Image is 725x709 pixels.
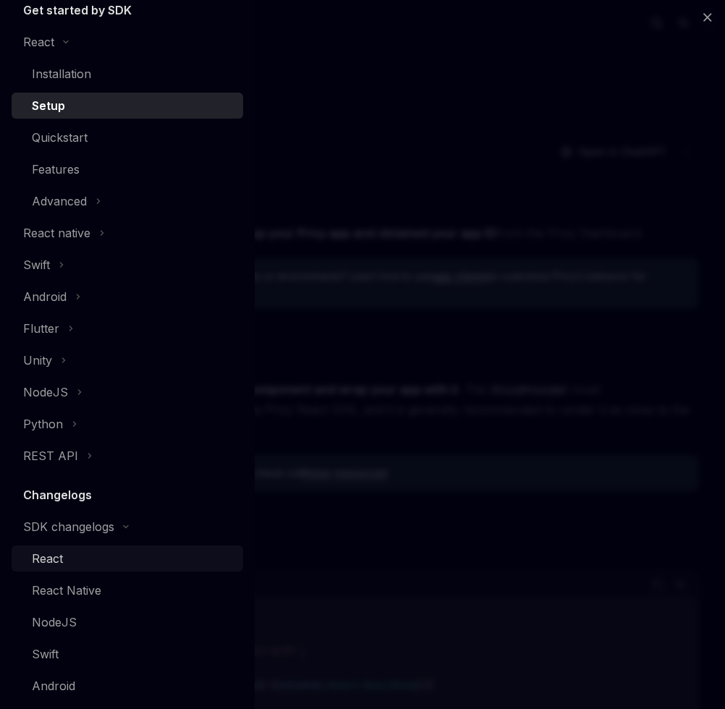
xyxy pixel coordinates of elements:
a: Features [12,156,243,182]
div: React [23,33,54,51]
div: Installation [32,65,91,82]
div: Advanced [32,192,87,210]
a: React [12,545,243,572]
div: NodeJS [32,614,77,631]
div: Quickstart [32,129,88,146]
h5: Changelogs [23,486,92,504]
div: Python [23,415,63,433]
div: Swift [23,256,50,273]
div: Features [32,161,80,178]
div: React [32,550,63,567]
div: Unity [23,352,52,369]
div: Swift [32,645,59,663]
div: Setup [32,97,65,114]
a: Installation [12,61,243,87]
a: React Native [12,577,243,603]
div: Android [23,288,67,305]
a: Swift [12,641,243,667]
div: SDK changelogs [23,518,114,535]
a: NodeJS [12,609,243,635]
h5: Get started by SDK [23,1,132,19]
div: NodeJS [23,383,68,401]
div: Flutter [23,320,59,337]
a: Quickstart [12,124,243,150]
a: Setup [12,93,243,119]
div: React Native [32,582,101,599]
a: Android [12,673,243,699]
div: React native [23,224,90,242]
div: REST API [23,447,78,464]
div: Android [32,677,75,695]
